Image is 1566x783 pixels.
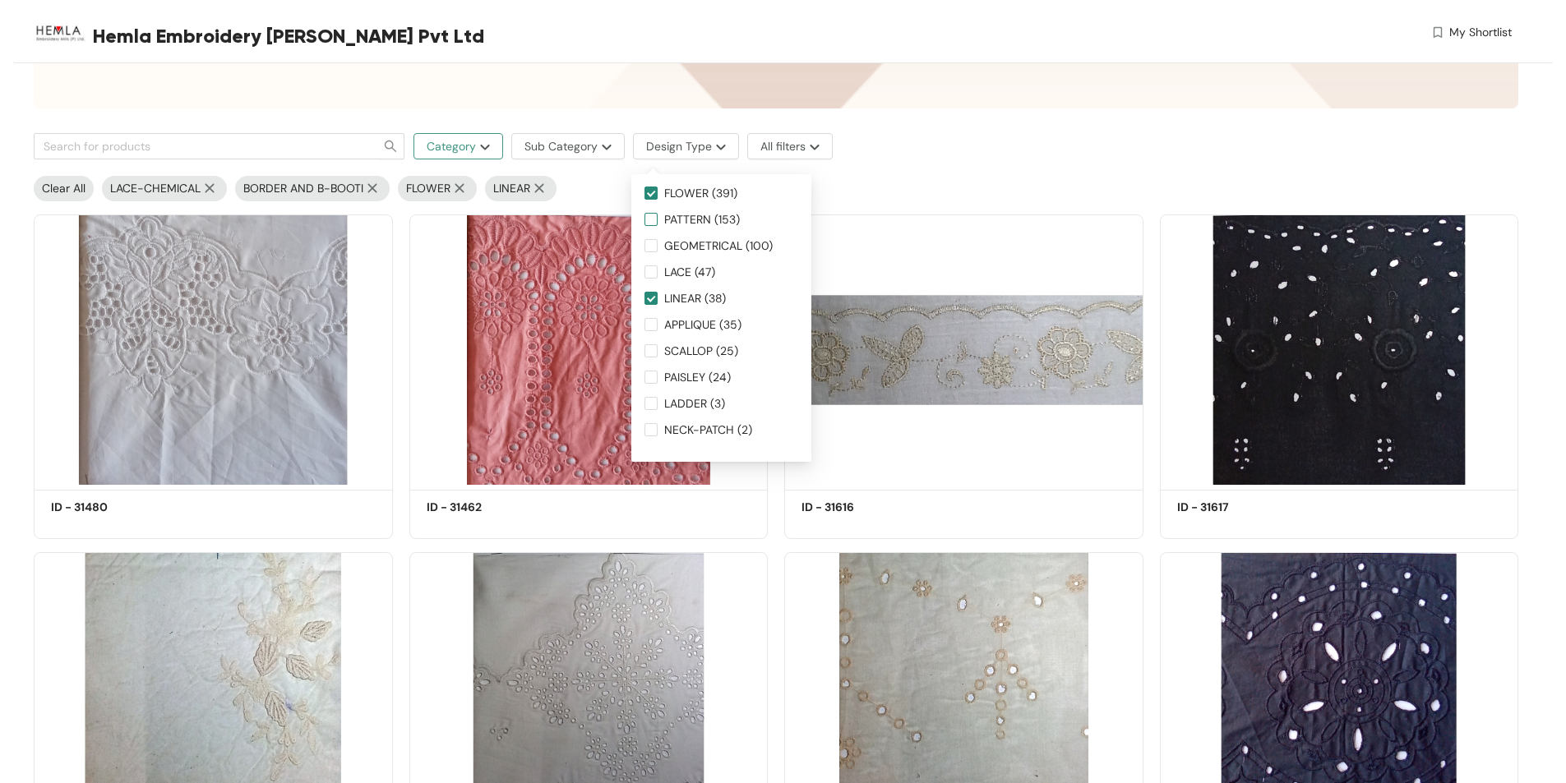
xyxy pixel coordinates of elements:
button: Sub Categorymore-options [511,133,625,159]
button: Categorymore-options [413,133,503,159]
span: FLOWER (391) [658,184,744,202]
span: LACE (47) [658,263,722,281]
span: Category [427,137,476,155]
h5: ID - 31462 [427,499,566,516]
img: 45ff5a77-4ef4-4f99-b10b-720976fa9461 [784,214,1143,486]
span: LACE-CHEMICAL [110,180,201,197]
img: more-options [201,183,219,193]
span: Hemla Embroidery [PERSON_NAME] Pvt Ltd [93,21,484,51]
img: more-options [530,183,548,193]
span: FLOWER [406,180,450,197]
span: APPLIQUE (35) [658,316,748,334]
span: Sub Category [524,137,598,155]
h5: ID - 31480 [51,499,191,516]
button: Design Typemore-options [633,133,739,159]
span: NECK-PATCH (2) [658,421,759,439]
img: more-options [806,144,820,150]
span: GEOMETRICAL (100) [658,237,779,255]
button: All filtersmore-options [747,133,833,159]
span: PAISLEY (24) [658,368,737,386]
img: more-options [363,183,381,193]
span: My Shortlist [1449,24,1512,41]
span: LINEAR (38) [658,289,732,307]
span: LADDER (3) [658,394,732,412]
img: 2a80455e-86b2-4ba0-9103-9c9f4747ccc4 [34,214,393,486]
span: SCALLOP (25) [658,342,745,360]
img: wishlist [1430,24,1445,41]
h5: ID - 31616 [801,499,941,516]
span: BORDER AND B-BOOTI [243,180,363,197]
span: Design Type [646,137,712,155]
h5: ID - 31617 [1177,499,1317,516]
img: 7b56fae9-3088-4dca-82dc-a3c6dd8892ed [1160,214,1519,486]
span: PATTERN (153) [658,210,746,228]
img: more-options [598,144,612,150]
span: All filters [760,137,806,155]
span: search [378,140,404,153]
img: Buyer Portal [34,7,87,60]
span: LINEAR [493,180,530,197]
img: more-options [450,183,469,193]
img: more-options [712,144,726,150]
input: Search for products [44,137,356,155]
span: Clear All [42,180,85,197]
img: 700d4a6e-715c-4849-8a21-de01d40c37b0 [409,214,769,486]
button: search [378,133,404,159]
img: more-options [476,144,490,150]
